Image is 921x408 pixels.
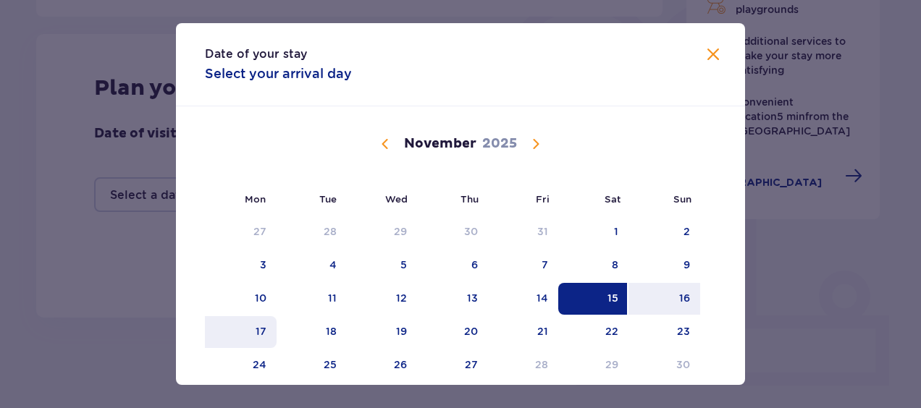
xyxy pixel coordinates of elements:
[684,224,690,239] div: 2
[417,250,489,281] td: 6
[488,250,558,281] td: 7
[612,258,618,272] div: 8
[536,193,550,205] small: Fri
[558,283,628,315] td: Date selected. Saturday, November 15, 2025
[628,349,700,381] td: Date not available. Sunday, November 30, 2025
[396,324,407,339] div: 19
[253,224,266,239] div: 27
[417,316,489,348] td: 20
[684,258,690,272] div: 9
[558,316,628,348] td: 22
[677,324,690,339] div: 23
[628,250,700,281] td: 9
[558,216,628,248] td: 1
[607,291,618,305] div: 15
[464,324,478,339] div: 20
[537,291,548,305] div: 14
[205,283,277,315] td: 10
[679,291,690,305] div: 16
[205,65,352,82] p: Select your arrival day
[537,224,548,239] div: 31
[605,357,618,372] div: 29
[205,349,277,381] td: 24
[471,258,478,272] div: 6
[460,193,479,205] small: Thu
[558,349,628,381] td: Date not available. Saturday, November 29, 2025
[542,258,548,272] div: 7
[253,357,266,372] div: 24
[347,283,417,315] td: 12
[277,349,347,381] td: 25
[245,193,266,205] small: Mon
[628,216,700,248] td: 2
[256,324,266,339] div: 17
[488,216,558,248] td: 31
[394,224,407,239] div: 29
[417,283,489,315] td: 13
[205,250,277,281] td: 3
[277,283,347,315] td: 11
[347,349,417,381] td: 26
[605,193,621,205] small: Sat
[400,258,407,272] div: 5
[205,316,277,348] td: 17
[277,216,347,248] td: 28
[385,193,408,205] small: Wed
[417,349,489,381] td: 27
[205,46,307,62] p: Date of your stay
[705,46,722,64] button: Close
[260,258,266,272] div: 3
[277,316,347,348] td: 18
[467,291,478,305] div: 13
[628,283,700,315] td: 16
[319,193,337,205] small: Tue
[488,349,558,381] td: Date not available. Friday, November 28, 2025
[255,291,266,305] div: 10
[676,357,690,372] div: 30
[347,250,417,281] td: 5
[605,324,618,339] div: 22
[277,250,347,281] td: 4
[527,135,544,153] button: Next month
[558,250,628,281] td: 8
[488,283,558,315] td: 14
[673,193,691,205] small: Sun
[347,216,417,248] td: 29
[464,224,478,239] div: 30
[482,135,517,153] p: 2025
[465,357,478,372] div: 27
[614,224,618,239] div: 1
[347,316,417,348] td: 19
[328,291,337,305] div: 11
[324,357,337,372] div: 25
[394,357,407,372] div: 26
[324,224,337,239] div: 28
[329,258,337,272] div: 4
[488,316,558,348] td: 21
[537,324,548,339] div: 21
[396,291,407,305] div: 12
[205,216,277,248] td: 27
[326,324,337,339] div: 18
[628,316,700,348] td: 23
[404,135,476,153] p: November
[377,135,394,153] button: Previous month
[535,357,548,372] div: 28
[417,216,489,248] td: 30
